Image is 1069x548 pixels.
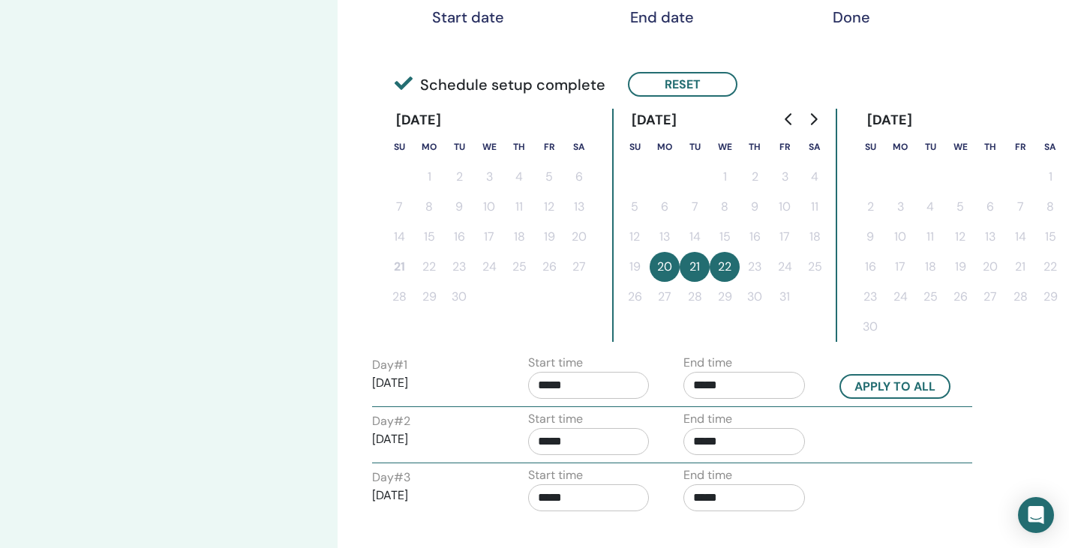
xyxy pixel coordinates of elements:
button: 19 [620,252,650,282]
button: 27 [650,282,680,312]
button: 24 [474,252,504,282]
th: Tuesday [680,132,710,162]
button: 10 [474,192,504,222]
button: Go to previous month [777,104,801,134]
button: 18 [915,252,945,282]
button: 24 [885,282,915,312]
button: Reset [628,72,737,97]
button: 31 [770,282,800,312]
span: Schedule setup complete [395,73,605,96]
button: 30 [444,282,474,312]
p: [DATE] [372,487,494,505]
button: 4 [504,162,534,192]
button: 28 [680,282,710,312]
button: 2 [444,162,474,192]
button: 13 [564,192,594,222]
label: Start time [528,410,583,428]
th: Friday [770,132,800,162]
th: Saturday [800,132,830,162]
button: 6 [650,192,680,222]
label: End time [683,354,732,372]
th: Wednesday [945,132,975,162]
button: 29 [710,282,740,312]
button: 8 [1035,192,1065,222]
button: 5 [620,192,650,222]
button: 1 [1035,162,1065,192]
button: 23 [444,252,474,282]
button: 9 [855,222,885,252]
p: [DATE] [372,374,494,392]
button: 30 [855,312,885,342]
button: 4 [915,192,945,222]
button: 25 [504,252,534,282]
button: 7 [1005,192,1035,222]
button: 18 [800,222,830,252]
button: 23 [855,282,885,312]
button: 6 [975,192,1005,222]
button: 17 [770,222,800,252]
th: Sunday [855,132,885,162]
th: Tuesday [444,132,474,162]
button: 13 [650,222,680,252]
button: 15 [414,222,444,252]
th: Saturday [1035,132,1065,162]
button: 26 [534,252,564,282]
th: Friday [1005,132,1035,162]
button: 25 [915,282,945,312]
button: 10 [770,192,800,222]
button: 12 [534,192,564,222]
button: 17 [474,222,504,252]
div: Done [814,8,889,26]
div: [DATE] [855,109,925,132]
button: 8 [710,192,740,222]
th: Wednesday [710,132,740,162]
button: 20 [975,252,1005,282]
button: 3 [885,192,915,222]
button: 19 [534,222,564,252]
button: 22 [414,252,444,282]
button: 29 [414,282,444,312]
th: Sunday [620,132,650,162]
button: 7 [680,192,710,222]
button: 2 [855,192,885,222]
label: End time [683,410,732,428]
button: Go to next month [801,104,825,134]
button: 1 [710,162,740,192]
button: 27 [975,282,1005,312]
button: 26 [945,282,975,312]
th: Saturday [564,132,594,162]
label: Day # 2 [372,412,410,430]
p: [DATE] [372,430,494,448]
button: 5 [534,162,564,192]
label: Start time [528,466,583,484]
button: 11 [800,192,830,222]
button: 2 [740,162,770,192]
button: 9 [740,192,770,222]
button: 11 [915,222,945,252]
button: 23 [740,252,770,282]
button: 25 [800,252,830,282]
button: 4 [800,162,830,192]
button: 5 [945,192,975,222]
button: 12 [620,222,650,252]
th: Monday [650,132,680,162]
button: 28 [384,282,414,312]
button: Apply to all [839,374,950,399]
th: Monday [885,132,915,162]
th: Wednesday [474,132,504,162]
button: 8 [414,192,444,222]
th: Thursday [975,132,1005,162]
button: 14 [384,222,414,252]
button: 30 [740,282,770,312]
button: 27 [564,252,594,282]
button: 13 [975,222,1005,252]
button: 20 [564,222,594,252]
button: 10 [885,222,915,252]
button: 28 [1005,282,1035,312]
button: 9 [444,192,474,222]
button: 3 [474,162,504,192]
button: 1 [414,162,444,192]
label: Start time [528,354,583,372]
button: 18 [504,222,534,252]
button: 6 [564,162,594,192]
